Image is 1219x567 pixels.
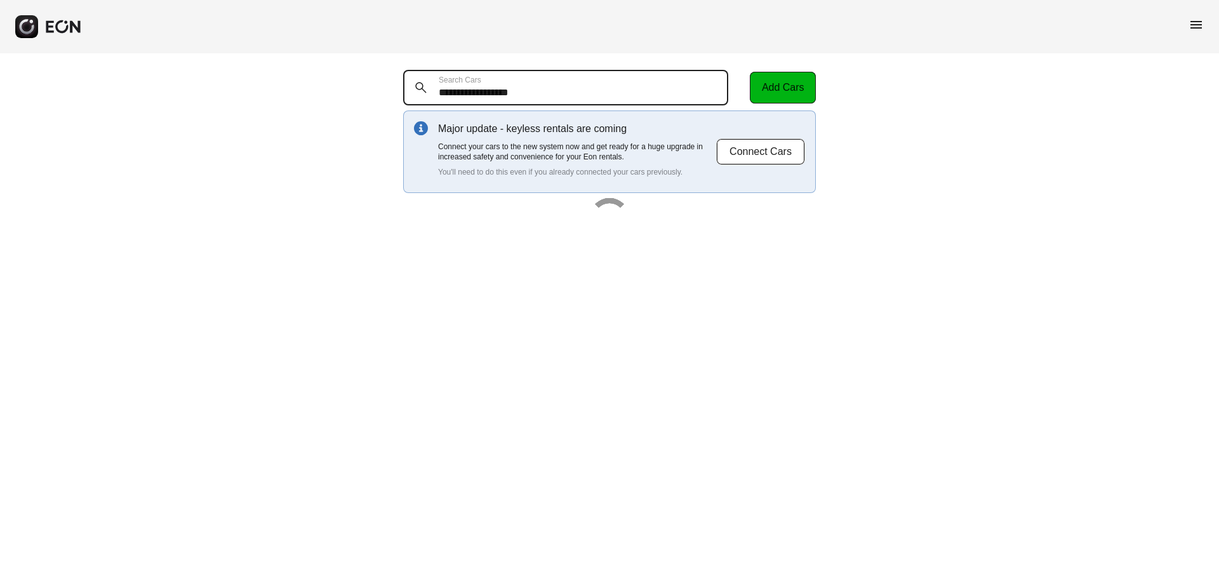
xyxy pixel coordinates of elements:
button: Connect Cars [716,138,805,165]
p: Major update - keyless rentals are coming [438,121,716,137]
button: Add Cars [750,72,816,103]
img: info [414,121,428,135]
label: Search Cars [439,75,481,85]
p: Connect your cars to the new system now and get ready for a huge upgrade in increased safety and ... [438,142,716,162]
span: menu [1189,17,1204,32]
p: You'll need to do this even if you already connected your cars previously. [438,167,716,177]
